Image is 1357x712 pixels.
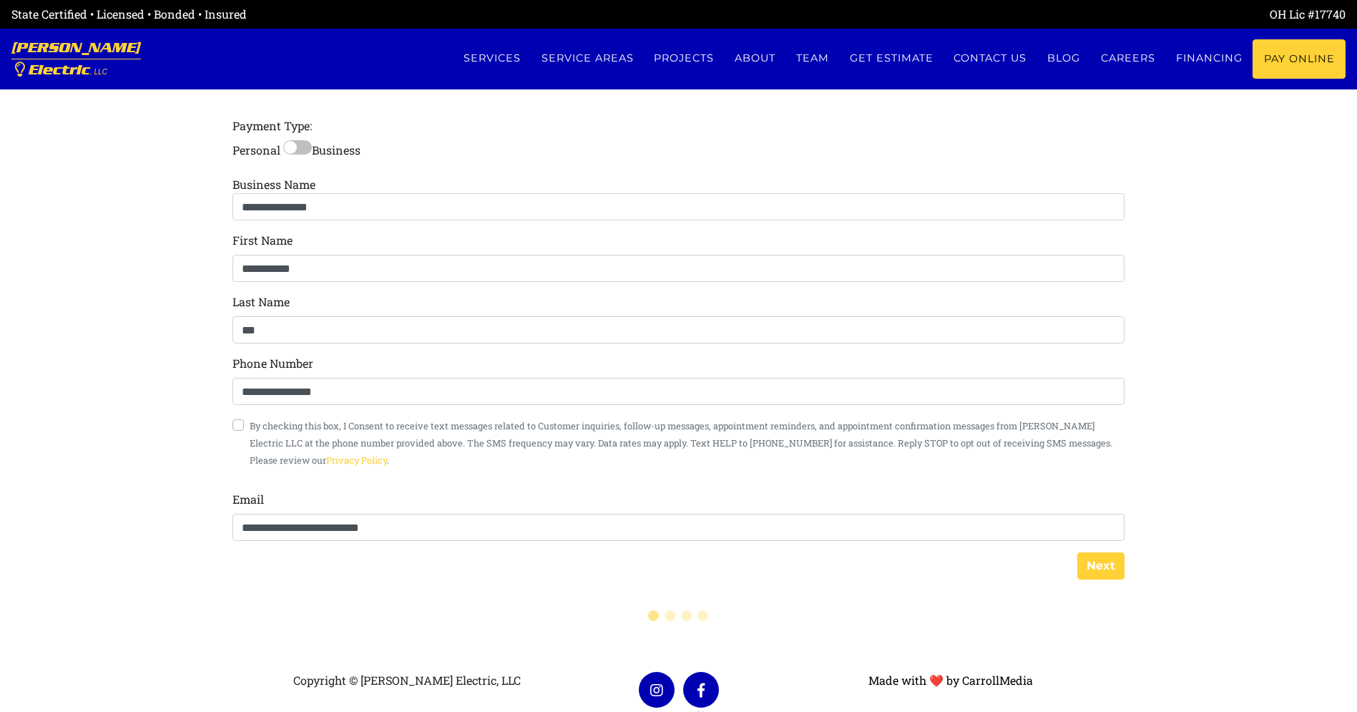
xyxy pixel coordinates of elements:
a: Team [786,39,840,77]
a: [PERSON_NAME] Electric, LLC [11,29,141,89]
small: By checking this box, I Consent to receive text messages related to Customer inquiries, follow-up... [250,420,1112,466]
a: Contact us [944,39,1037,77]
div: State Certified • Licensed • Bonded • Insured [11,6,679,23]
label: Email [232,491,264,508]
a: Privacy Policy [326,454,387,466]
div: OH Lic #17740 [679,6,1346,23]
a: Get estimate [839,39,944,77]
a: Made with ❤ by CarrollMedia [868,673,1033,688]
label: Last Name [232,293,290,311]
label: First Name [232,232,293,249]
a: Financing [1165,39,1253,77]
a: Careers [1091,39,1166,77]
label: Business Name [232,177,315,192]
span: Copyright © [PERSON_NAME] Electric, LLC [293,673,521,688]
a: Services [453,39,531,77]
a: About [725,39,786,77]
a: Projects [644,39,725,77]
button: Next [1077,552,1125,580]
a: Pay Online [1253,39,1346,79]
span: , LLC [90,68,107,76]
label: Payment Type: [232,117,312,135]
a: Blog [1037,39,1091,77]
div: Personal Business [232,6,1125,541]
a: Service Areas [531,39,644,77]
label: Phone Number [232,355,313,372]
